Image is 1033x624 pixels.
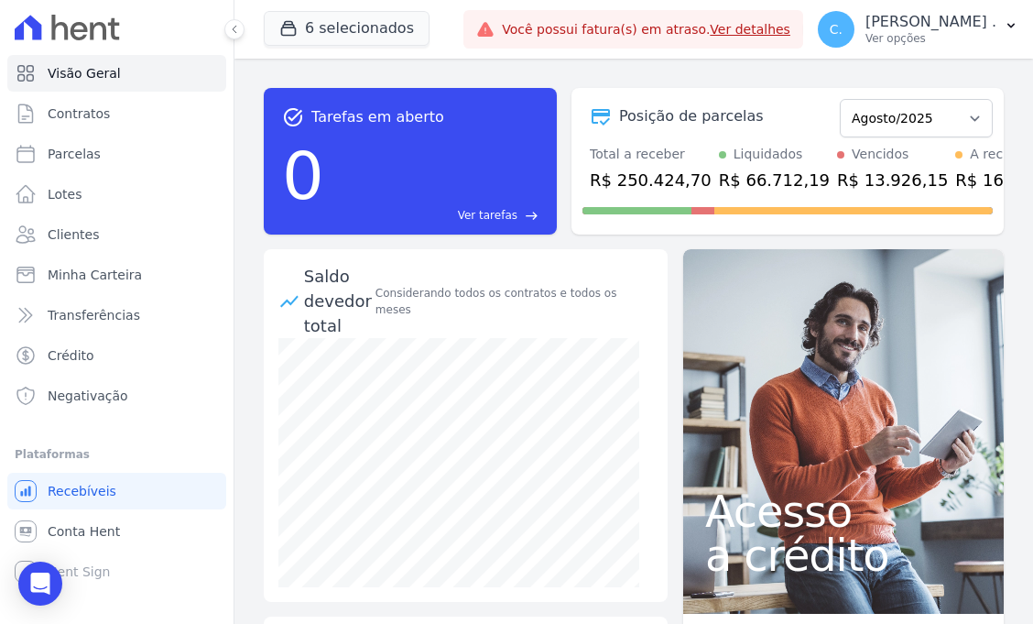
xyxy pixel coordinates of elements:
a: Minha Carteira [7,257,226,293]
span: Parcelas [48,145,101,163]
a: Visão Geral [7,55,226,92]
span: C. [830,23,843,36]
a: Clientes [7,216,226,253]
span: Minha Carteira [48,266,142,284]
a: Parcelas [7,136,226,172]
span: Recebíveis [48,482,116,500]
p: Ver opções [865,31,996,46]
span: Lotes [48,185,82,203]
span: Ver tarefas [458,207,517,224]
div: Posição de parcelas [619,105,764,127]
div: Considerando todos os contratos e todos os meses [375,285,653,318]
a: Negativação [7,378,226,414]
a: Ver detalhes [710,22,790,37]
div: Open Intercom Messenger [18,562,62,606]
span: Clientes [48,225,99,244]
span: Conta Hent [48,522,120,541]
div: Liquidados [734,145,803,164]
div: R$ 66.712,19 [719,168,830,192]
button: 6 selecionados [264,11,430,46]
div: 0 [282,128,324,224]
a: Crédito [7,337,226,374]
div: Total a receber [590,145,712,164]
div: A receber [970,145,1032,164]
a: Lotes [7,176,226,213]
span: Negativação [48,387,128,405]
span: Tarefas em aberto [311,106,444,128]
a: Transferências [7,297,226,334]
span: Acesso [705,489,982,533]
a: Contratos [7,95,226,132]
span: east [525,209,538,223]
span: a crédito [705,533,982,577]
div: Saldo devedor total [304,264,372,338]
a: Conta Hent [7,513,226,550]
span: Contratos [48,104,110,123]
div: Plataformas [15,443,219,465]
div: Vencidos [852,145,908,164]
span: Visão Geral [48,64,121,82]
button: C. [PERSON_NAME] . Ver opções [803,4,1033,55]
div: R$ 250.424,70 [590,168,712,192]
p: [PERSON_NAME] . [865,13,996,31]
div: R$ 13.926,15 [837,168,948,192]
span: Crédito [48,346,94,365]
a: Recebíveis [7,473,226,509]
span: Você possui fatura(s) em atraso. [502,20,790,39]
a: Ver tarefas east [332,207,538,224]
span: Transferências [48,306,140,324]
span: task_alt [282,106,304,128]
